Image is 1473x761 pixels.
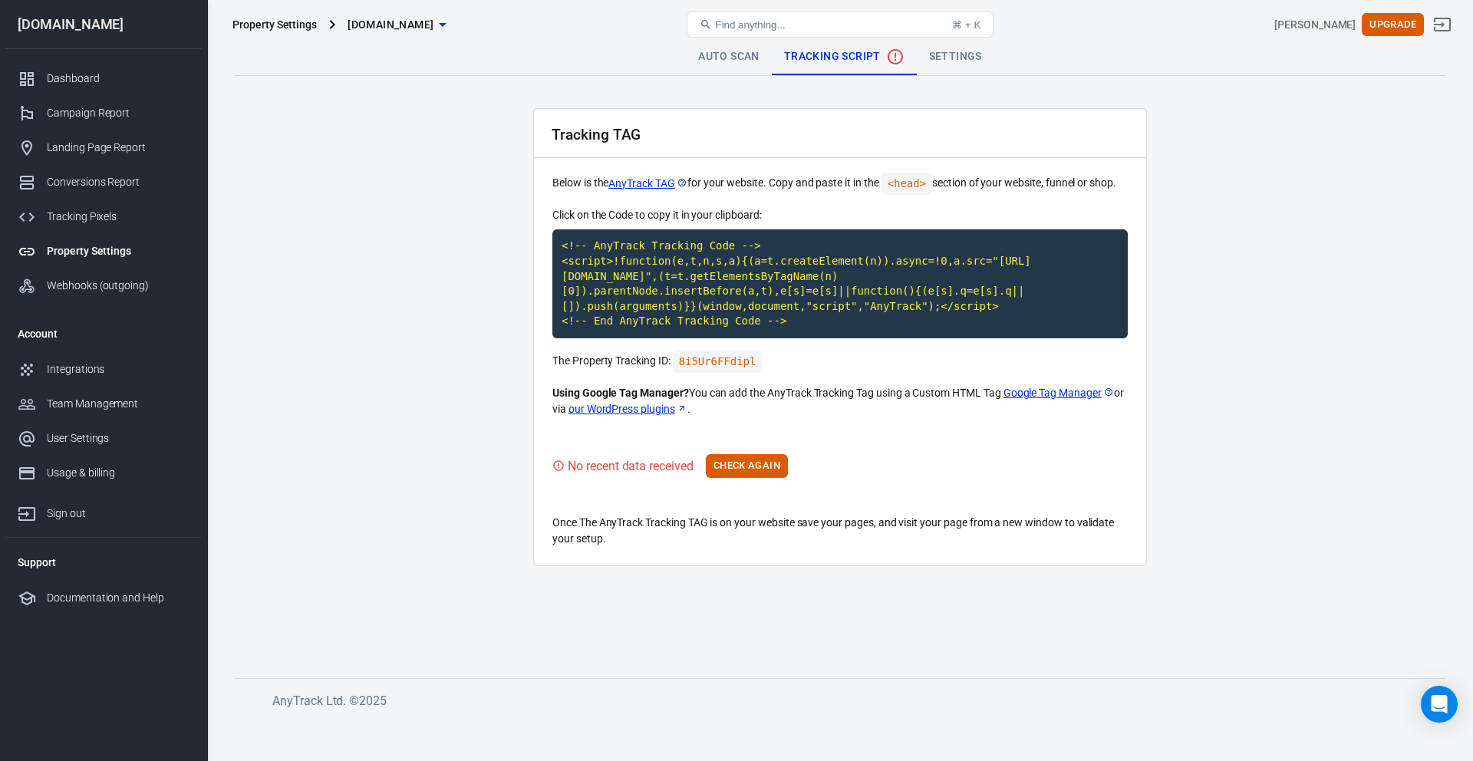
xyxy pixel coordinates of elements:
[47,105,189,121] div: Campaign Report
[552,515,1128,547] p: Once The AnyTrack Tracking TAG is on your website save your pages, and visit your page from a new...
[47,430,189,446] div: User Settings
[5,18,202,31] div: [DOMAIN_NAME]
[552,127,641,143] h2: Tracking TAG
[784,48,905,66] span: Tracking Script
[5,96,202,130] a: Campaign Report
[552,229,1128,338] code: Click to copy
[47,71,189,87] div: Dashboard
[5,315,202,352] li: Account
[552,456,694,476] div: Visit your website to trigger the Tracking Tag and validate your setup.
[47,174,189,190] div: Conversions Report
[47,465,189,481] div: Usage & billing
[341,11,452,39] button: [DOMAIN_NAME]
[47,140,189,156] div: Landing Page Report
[1003,385,1114,401] a: Google Tag Manager
[568,456,694,476] div: No recent data received
[47,590,189,606] div: Documentation and Help
[673,351,763,373] code: Click to copy
[552,351,1128,373] p: The Property Tracking ID:
[686,38,772,75] a: Auto Scan
[1421,686,1458,723] div: Open Intercom Messenger
[47,209,189,225] div: Tracking Pixels
[5,199,202,234] a: Tracking Pixels
[1274,17,1356,33] div: Account id: TDkA3v4S
[608,176,687,192] a: AnyTrack TAG
[5,544,202,581] li: Support
[568,401,687,417] a: our WordPress plugins
[715,19,785,31] span: Find anything...
[47,506,189,522] div: Sign out
[552,387,689,399] strong: Using Google Tag Manager?
[5,234,202,268] a: Property Settings
[5,165,202,199] a: Conversions Report
[952,19,980,31] div: ⌘ + K
[348,15,433,35] span: holisticassistant.co.uk
[5,352,202,387] a: Integrations
[5,490,202,531] a: Sign out
[5,268,202,303] a: Webhooks (outgoing)
[881,173,932,195] code: <head>
[706,454,788,478] button: Check Again
[47,396,189,412] div: Team Management
[917,38,994,75] a: Settings
[5,456,202,490] a: Usage & billing
[5,421,202,456] a: User Settings
[5,387,202,421] a: Team Management
[5,61,202,96] a: Dashboard
[47,243,189,259] div: Property Settings
[5,130,202,165] a: Landing Page Report
[687,12,994,38] button: Find anything...⌘ + K
[1424,6,1461,43] a: Sign out
[886,48,905,66] svg: No data received
[47,278,189,294] div: Webhooks (outgoing)
[552,207,1128,223] p: Click on the Code to copy it in your clipboard:
[272,691,1423,710] h6: AnyTrack Ltd. © 2025
[232,17,317,32] div: Property Settings
[552,173,1128,195] p: Below is the for your website. Copy and paste it in the section of your website, funnel or shop.
[47,361,189,377] div: Integrations
[1362,13,1424,37] button: Upgrade
[552,385,1128,417] p: You can add the AnyTrack Tracking Tag using a Custom HTML Tag or via .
